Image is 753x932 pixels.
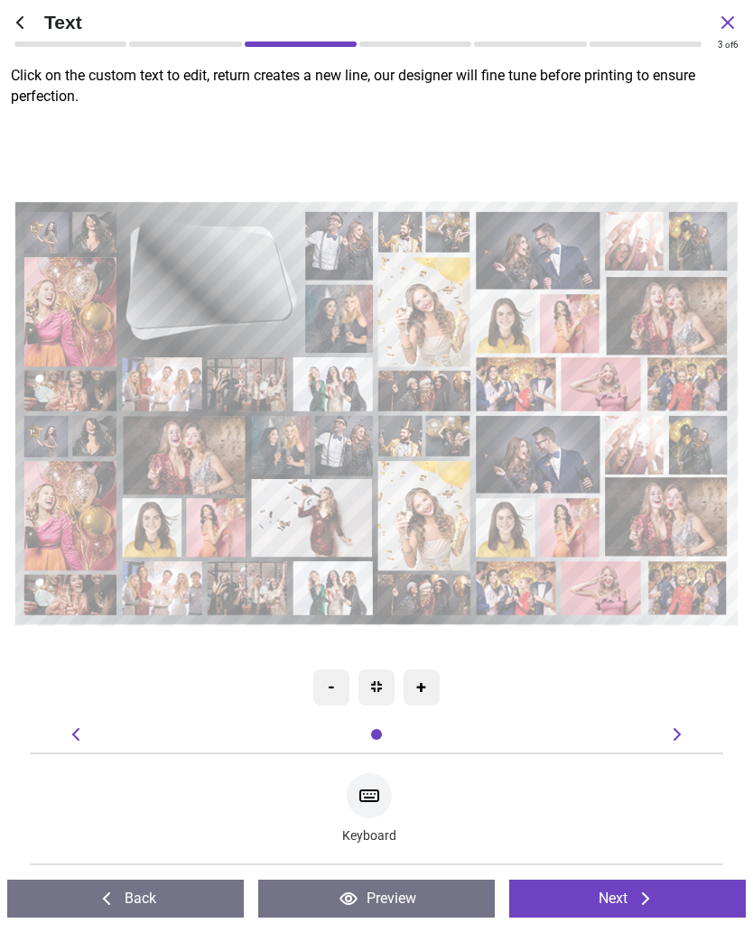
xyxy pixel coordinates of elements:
span: Text [44,9,717,35]
div: Keyboard [342,769,396,849]
div: of 6 [718,39,739,51]
span: 3 [718,40,723,50]
div: + [404,669,440,706]
button: Next [509,880,746,918]
img: recenter [371,681,382,692]
div: - [313,669,349,706]
button: Back [7,880,244,918]
p: Click on the custom text to edit, return creates a new line, our designer will fine tune before p... [11,66,753,106]
button: Preview [258,880,495,918]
